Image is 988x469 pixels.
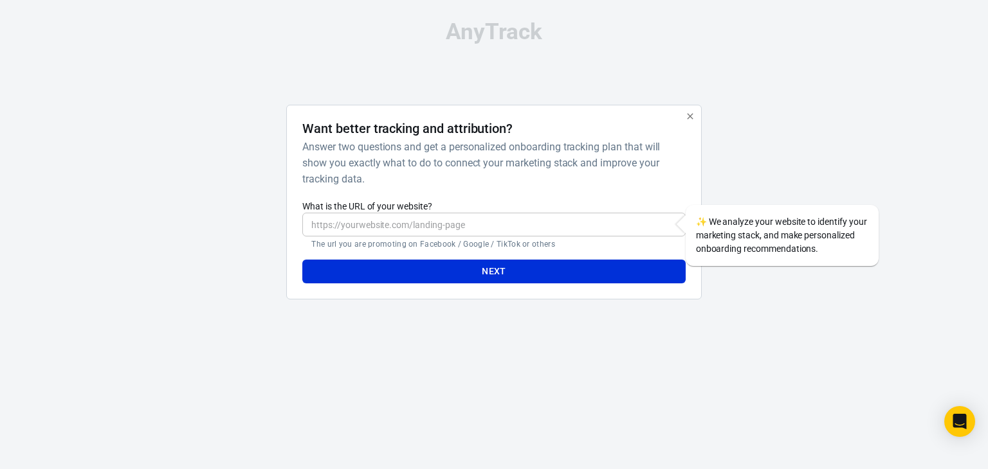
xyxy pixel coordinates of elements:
label: What is the URL of your website? [302,200,685,213]
h6: Answer two questions and get a personalized onboarding tracking plan that will show you exactly w... [302,139,680,187]
h4: Want better tracking and attribution? [302,121,513,136]
span: sparkles [696,217,707,227]
button: Next [302,260,685,283]
p: The url you are promoting on Facebook / Google / TikTok or others [311,239,676,249]
div: AnyTrack [172,21,816,43]
div: Open Intercom Messenger [944,406,975,437]
input: https://yourwebsite.com/landing-page [302,213,685,236]
div: We analyze your website to identify your marketing stack, and make personalized onboarding recomm... [686,205,879,266]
